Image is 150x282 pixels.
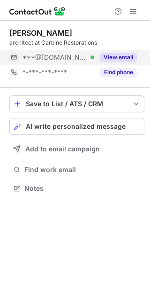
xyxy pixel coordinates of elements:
div: Save to List / ATS / CRM [26,100,128,108]
button: Reveal Button [100,53,137,62]
span: Notes [24,184,141,193]
div: architect at Carbine Restorations [9,39,144,47]
button: Notes [9,182,144,195]
div: [PERSON_NAME] [9,28,72,38]
button: save-profile-one-click [9,95,144,112]
span: Add to email campaign [25,145,100,153]
span: Find work email [24,165,141,174]
button: Reveal Button [100,68,137,77]
button: Find work email [9,163,144,176]
span: ***@[DOMAIN_NAME] [22,53,87,62]
span: AI write personalized message [26,123,126,130]
img: ContactOut v5.3.10 [9,6,66,17]
button: Add to email campaign [9,141,144,157]
button: AI write personalized message [9,118,144,135]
